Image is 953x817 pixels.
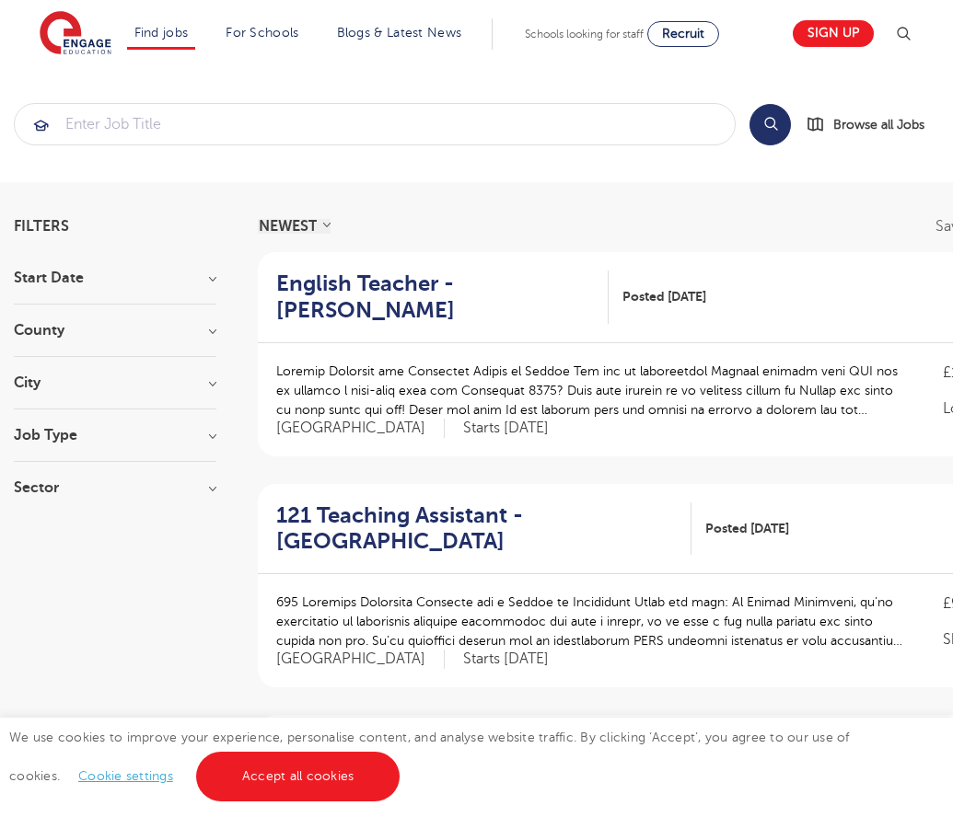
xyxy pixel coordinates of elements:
[793,20,874,47] a: Sign up
[226,26,298,40] a: For Schools
[276,502,677,556] h2: 121 Teaching Assistant - [GEOGRAPHIC_DATA]
[276,650,445,669] span: [GEOGRAPHIC_DATA]
[276,502,692,556] a: 121 Teaching Assistant - [GEOGRAPHIC_DATA]
[14,323,216,338] h3: County
[276,270,609,324] a: English Teacher - [PERSON_NAME]
[276,362,906,420] p: Loremip Dolorsit ame Consectet Adipis el Seddoe Tem inc ut laboreetdol Magnaal enimadm veni QUI n...
[705,519,789,538] span: Posted [DATE]
[40,11,111,57] img: Engage Education
[9,731,850,783] span: We use cookies to improve your experience, personalise content, and analyse website traffic. By c...
[833,114,924,135] span: Browse all Jobs
[622,287,706,306] span: Posted [DATE]
[276,593,906,650] p: 695 Loremips Dolorsita Consecte adi e Seddoe te Incididunt Utlab etd magn: Al Enimad Minimveni, q...
[806,114,939,135] a: Browse all Jobs
[276,270,594,324] h2: English Teacher - [PERSON_NAME]
[14,428,216,443] h3: Job Type
[134,26,189,40] a: Find jobs
[14,375,216,390] h3: City
[463,419,549,438] p: Starts [DATE]
[647,21,719,47] a: Recruit
[337,26,462,40] a: Blogs & Latest News
[14,103,736,145] div: Submit
[276,419,445,438] span: [GEOGRAPHIC_DATA]
[14,219,69,234] span: Filters
[78,769,173,783] a: Cookie settings
[196,752,401,801] a: Accept all cookies
[662,27,704,40] span: Recruit
[525,28,644,40] span: Schools looking for staff
[14,270,216,285] h3: Start Date
[14,480,216,495] h3: Sector
[15,104,735,144] input: Submit
[750,104,791,145] button: Search
[463,650,549,669] p: Starts [DATE]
